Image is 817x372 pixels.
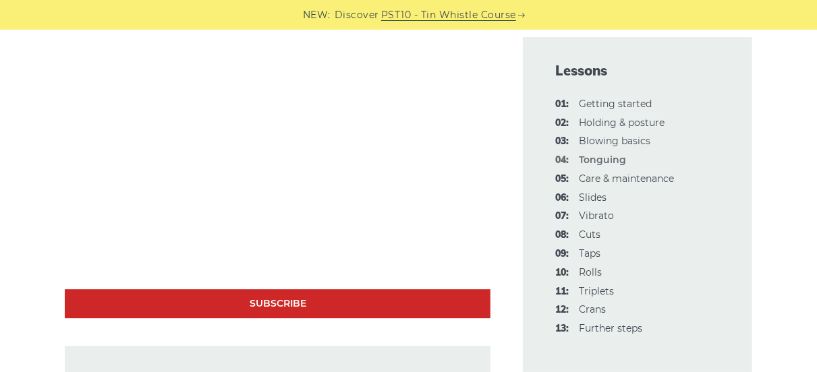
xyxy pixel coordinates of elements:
[579,322,642,334] a: 13:Further steps
[555,96,569,113] span: 01:
[579,303,606,315] a: 12:Crans
[555,152,569,168] span: 04:
[579,247,600,259] a: 09:Taps
[555,115,569,131] span: 02:
[555,284,569,300] span: 11:
[579,210,614,222] a: 07:Vibrato
[555,321,569,337] span: 13:
[381,7,516,23] a: PST10 - Tin Whistle Course
[579,154,626,166] strong: Tonguing
[555,227,569,243] span: 08:
[555,246,569,262] span: 09:
[555,133,569,150] span: 03:
[555,265,569,281] span: 10:
[579,191,607,204] a: 06:Slides
[579,135,650,147] a: 03:Blowing basics
[303,7,331,23] span: NEW:
[555,302,569,318] span: 12:
[555,190,569,206] span: 06:
[65,289,490,318] a: Subscribe
[579,266,602,278] a: 10:Rolls
[579,98,652,110] a: 01:Getting started
[579,285,614,297] a: 11:Triplets
[579,117,665,129] a: 02:Holding & posture
[335,7,379,23] span: Discover
[579,228,600,241] a: 08:Cuts
[65,51,490,290] iframe: Brian Finnegan & Joseph Carmichael Irish Medley
[555,171,569,187] span: 05:
[555,61,720,80] span: Lessons
[555,208,569,224] span: 07:
[579,173,674,185] a: 05:Care & maintenance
